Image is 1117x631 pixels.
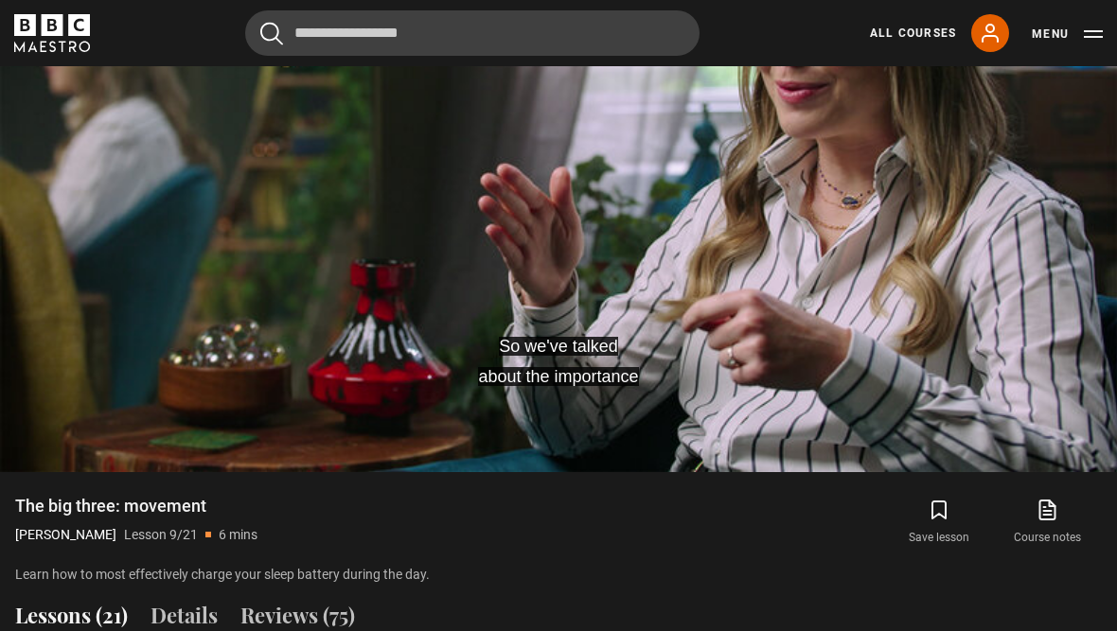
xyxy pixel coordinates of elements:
button: Submit the search query [260,22,283,45]
a: All Courses [870,25,956,42]
p: [PERSON_NAME] [15,525,116,545]
h1: The big three: movement [15,495,257,517]
p: 6 mins [219,525,257,545]
input: Search [245,10,700,56]
p: Learn how to most effectively charge your sleep battery during the day. [15,565,1102,585]
a: Course notes [994,495,1102,550]
button: Toggle navigation [1032,25,1103,44]
svg: BBC Maestro [14,14,90,52]
p: Lesson 9/21 [124,525,198,545]
button: Save lesson [885,495,993,550]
